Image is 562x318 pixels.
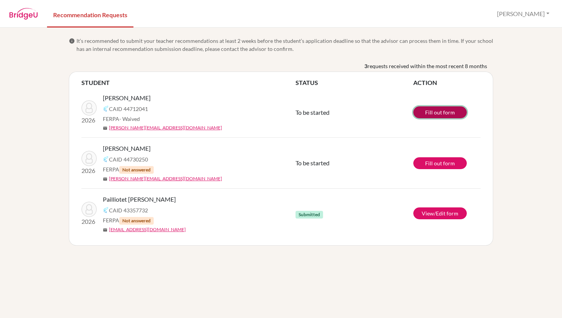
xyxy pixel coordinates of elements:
[103,106,109,112] img: Common App logo
[296,159,330,166] span: To be started
[81,100,97,116] img: Penón Gillen, Luisa
[109,226,186,233] a: [EMAIL_ADDRESS][DOMAIN_NAME]
[103,207,109,213] img: Common App logo
[413,207,467,219] a: View/Edit form
[109,105,148,113] span: CAID 44712041
[81,217,97,226] p: 2026
[364,62,367,70] b: 3
[103,126,107,130] span: mail
[119,166,154,174] span: Not answered
[119,217,154,225] span: Not answered
[47,1,133,28] a: Recommendation Requests
[103,115,140,123] span: FERPA
[81,151,97,166] img: Cappelletti, Valentina
[296,78,413,87] th: STATUS
[81,166,97,175] p: 2026
[103,144,151,153] span: [PERSON_NAME]
[296,211,323,219] span: Submitted
[103,93,151,103] span: [PERSON_NAME]
[76,37,493,53] span: It’s recommended to submit your teacher recommendations at least 2 weeks before the student’s app...
[109,124,222,131] a: [PERSON_NAME][EMAIL_ADDRESS][DOMAIN_NAME]
[367,62,487,70] span: requests received within the most recent 8 months
[413,106,467,118] a: Fill out form
[119,116,140,122] span: - Waived
[103,177,107,181] span: mail
[494,7,553,21] button: [PERSON_NAME]
[81,202,97,217] img: Pailliotet Oreamuno, Lara
[103,156,109,162] img: Common App logo
[81,116,97,125] p: 2026
[109,155,148,163] span: CAID 44730250
[103,216,154,225] span: FERPA
[109,175,222,182] a: [PERSON_NAME][EMAIL_ADDRESS][DOMAIN_NAME]
[296,109,330,116] span: To be started
[81,78,296,87] th: STUDENT
[413,78,481,87] th: ACTION
[109,206,148,214] span: CAID 43357732
[413,157,467,169] a: Fill out form
[103,195,176,204] span: Pailliotet [PERSON_NAME]
[9,8,38,20] img: BridgeU logo
[69,38,75,44] span: info
[103,228,107,232] span: mail
[103,165,154,174] span: FERPA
